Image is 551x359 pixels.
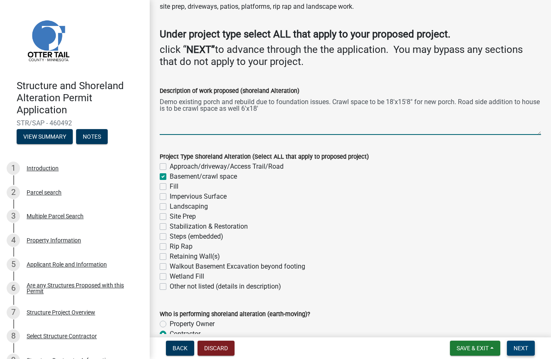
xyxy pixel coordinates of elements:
label: Retaining Wall(s) [170,252,220,262]
label: Landscaping [170,202,208,212]
label: Steps (embedded) [170,232,223,242]
span: STR/SAP - 460492 [17,119,133,127]
button: Discard [198,341,235,356]
label: Walkout Basement Excavation beyond footing [170,262,305,272]
label: Other not listed (details in description) [170,282,281,292]
div: 1 [7,162,20,175]
label: Property Owner [170,319,215,329]
h4: Structure and Shoreland Alteration Permit Application [17,80,143,116]
div: Multiple Parcel Search [27,213,84,219]
strong: NEXT” [186,44,215,55]
button: Next [507,341,535,356]
label: Site Prep [170,212,196,222]
label: Approach/driveway/Access Trail/Road [170,162,284,172]
span: Next [514,345,528,352]
label: Fill [170,182,178,192]
h4: click “ to advance through the the application. You may bypass any sections that do not apply to ... [160,44,541,68]
div: Select Structure Contractor [27,333,97,339]
label: Description of work proposed (shoreland Alteration) [160,88,299,94]
img: Otter Tail County, Minnesota [17,9,79,71]
div: Are any Structures Proposed with this Permit [27,282,136,294]
span: Back [173,345,188,352]
label: Impervious Surface [170,192,227,202]
button: Back [166,341,194,356]
div: 7 [7,306,20,319]
div: Applicant Role and Information [27,262,107,267]
button: Notes [76,129,108,144]
div: 2 [7,186,20,199]
span: Save & Exit [457,345,489,352]
label: Who is performing shoreland alteration (earth-moving)? [160,312,310,317]
label: Project Type Shoreland Alteration (Select ALL that apply to proposed project) [160,154,369,160]
div: 3 [7,209,20,223]
label: Wetland Fill [170,272,204,282]
button: View Summary [17,129,73,144]
div: Structure Project Overview [27,309,95,315]
label: Stabilization & Restoration [170,222,248,232]
label: Contractor [170,329,200,339]
div: Property Information [27,237,81,243]
div: 4 [7,234,20,247]
button: Save & Exit [450,341,500,356]
div: Introduction [27,165,59,171]
label: Basement/crawl space [170,172,237,182]
label: Rip Rap [170,242,193,252]
wm-modal-confirm: Summary [17,134,73,141]
strong: Under project type select ALL that apply to your proposed project. [160,28,450,40]
div: Parcel search [27,189,62,195]
div: 8 [7,329,20,343]
div: 6 [7,282,20,295]
div: 5 [7,258,20,271]
wm-modal-confirm: Notes [76,134,108,141]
